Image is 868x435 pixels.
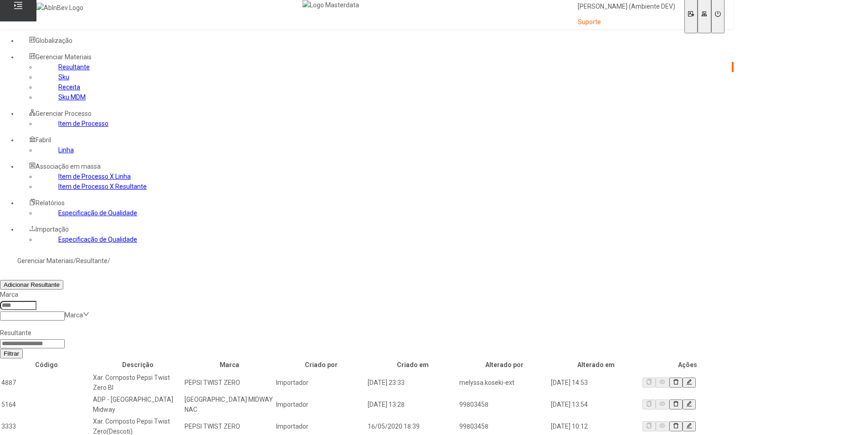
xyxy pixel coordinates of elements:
[58,183,147,190] a: Item de Processo X Resultante
[550,372,641,393] td: [DATE] 14:53
[17,257,73,264] a: Gerenciar Materiais
[276,372,366,393] td: Importador
[58,236,137,243] a: Especificação de Qualidade
[367,394,458,415] td: [DATE] 13:28
[1,394,92,415] td: 5164
[550,394,641,415] td: [DATE] 13:54
[92,359,183,370] th: Descrição
[76,257,108,264] a: Resultante
[58,209,137,217] a: Especificação de Qualidade
[36,110,92,117] span: Gerenciar Processo
[36,226,69,233] span: Importação
[276,359,366,370] th: Criado por
[578,18,675,27] p: Suporte
[184,394,275,415] td: [GEOGRAPHIC_DATA] MIDWAY NAC
[58,120,108,127] a: Item de Processo
[58,93,86,101] a: Sku MDM
[108,257,110,264] nz-breadcrumb-separator: /
[36,136,51,144] span: Fabril
[367,372,458,393] td: [DATE] 23:33
[459,372,550,393] td: melyssa.koseki-ext
[36,163,101,170] span: Associação em massa
[36,53,92,61] span: Gerenciar Materiais
[36,37,72,44] span: Globalização
[65,311,83,319] nz-select-placeholder: Marca
[184,359,275,370] th: Marca
[184,372,275,393] td: PEPSI TWIST ZERO
[459,394,550,415] td: 99803458
[58,63,90,71] a: Resultante
[578,2,675,11] p: [PERSON_NAME] (Ambiente DEV)
[92,394,183,415] td: ADP - [GEOGRAPHIC_DATA] Midway
[1,372,92,393] td: 4887
[36,199,65,207] span: Relatórios
[58,173,131,180] a: Item de Processo X Linha
[92,372,183,393] td: Xar. Composto Pepsi Twist Zero BI
[459,359,550,370] th: Alterado por
[1,359,92,370] th: Código
[58,146,74,154] a: Linha
[367,359,458,370] th: Criado em
[4,350,19,357] span: Filtrar
[4,281,60,288] span: Adicionar Resultante
[276,394,366,415] td: Importador
[642,359,733,370] th: Ações
[550,359,641,370] th: Alterado em
[73,257,76,264] nz-breadcrumb-separator: /
[36,3,83,13] img: AbInBev Logo
[58,73,69,81] a: Sku
[58,83,80,91] a: Receita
